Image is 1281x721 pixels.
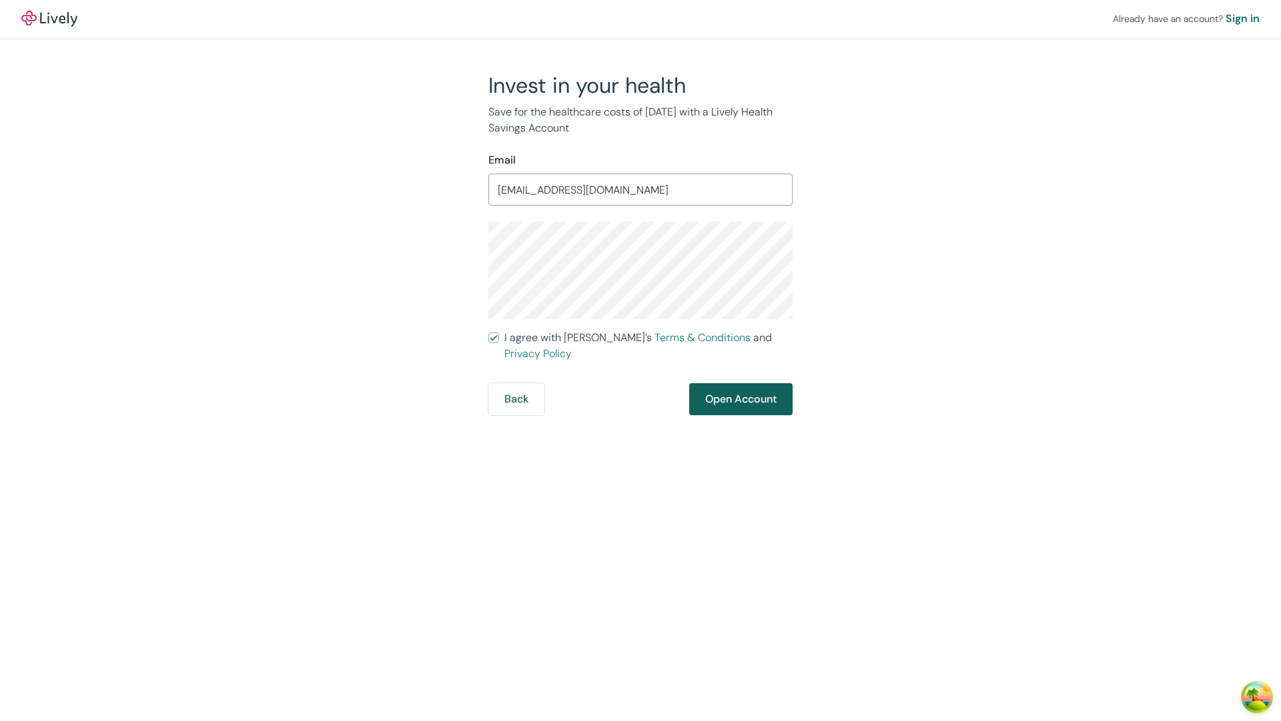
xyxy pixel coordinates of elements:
[504,346,572,360] a: Privacy Policy
[21,11,77,27] a: LivelyLively
[21,11,77,27] img: Lively
[1244,684,1270,710] button: Open Tanstack query devtools
[488,72,793,99] h2: Invest in your health
[488,104,793,136] p: Save for the healthcare costs of [DATE] with a Lively Health Savings Account
[488,152,516,168] label: Email
[488,383,544,415] button: Back
[689,383,793,415] button: Open Account
[504,330,793,362] span: I agree with [PERSON_NAME]’s and
[1113,11,1260,27] div: Already have an account?
[1226,11,1260,27] a: Sign in
[655,330,751,344] a: Terms & Conditions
